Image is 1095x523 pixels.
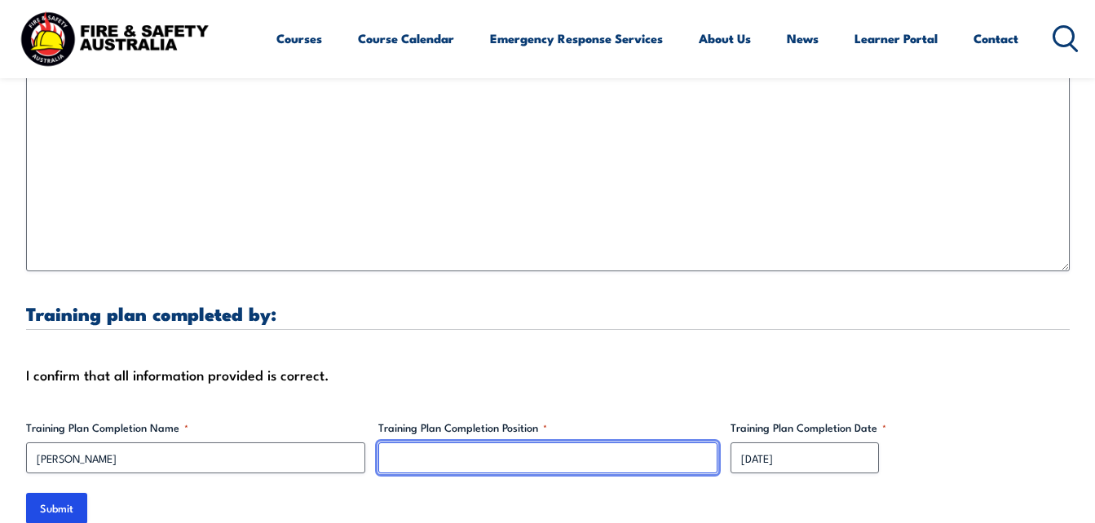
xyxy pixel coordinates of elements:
[854,19,938,58] a: Learner Portal
[731,420,1070,436] label: Training Plan Completion Date
[490,19,663,58] a: Emergency Response Services
[358,19,454,58] a: Course Calendar
[26,363,1070,387] div: I confirm that all information provided is correct.
[699,19,751,58] a: About Us
[26,420,365,436] label: Training Plan Completion Name
[378,420,717,436] label: Training Plan Completion Position
[26,304,1070,323] h3: Training plan completed by:
[731,442,879,473] input: dd/mm/yyyy
[787,19,819,58] a: News
[276,19,322,58] a: Courses
[974,19,1018,58] a: Contact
